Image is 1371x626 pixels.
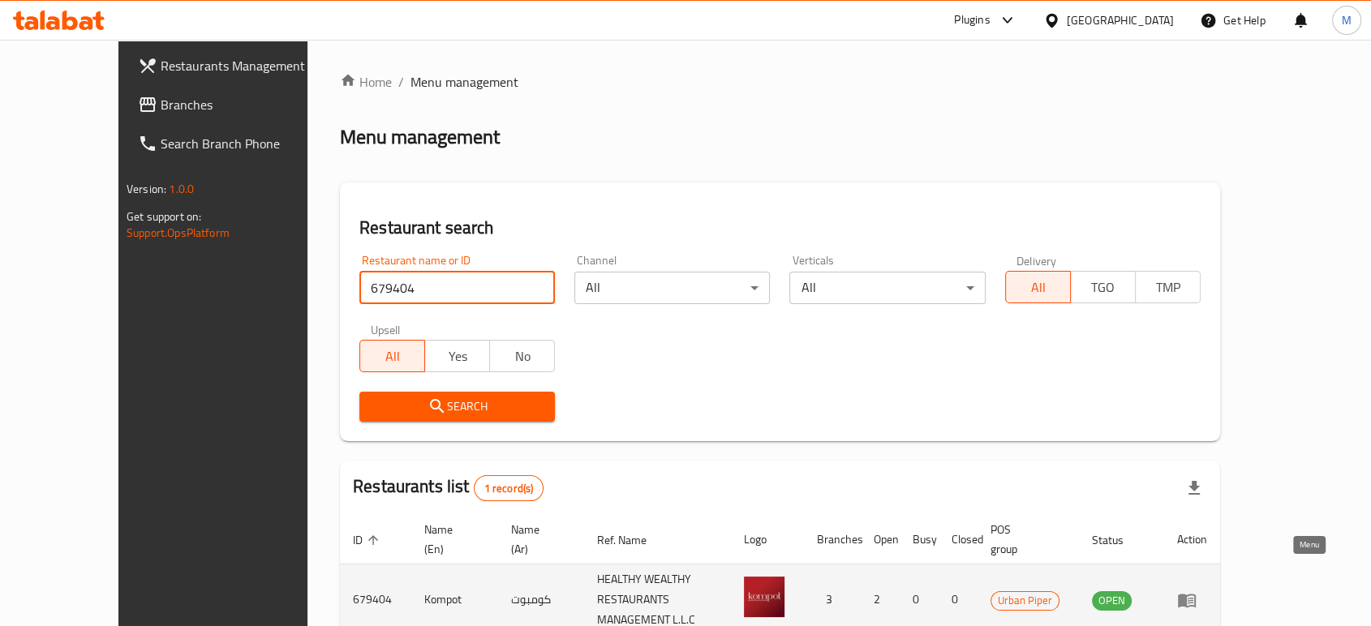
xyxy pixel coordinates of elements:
span: All [367,345,419,368]
span: 1.0.0 [169,178,194,199]
span: 1 record(s) [475,481,544,496]
div: [GEOGRAPHIC_DATA] [1067,11,1174,29]
span: Get support on: [127,206,201,227]
label: Upsell [371,324,401,335]
span: M [1342,11,1352,29]
label: Delivery [1016,255,1057,266]
div: Export file [1175,469,1214,508]
span: No [496,345,548,368]
span: Restaurants Management [161,56,334,75]
a: Branches [125,85,347,124]
div: Plugins [954,11,990,30]
h2: Menu management [340,124,500,150]
span: Search Branch Phone [161,134,334,153]
th: Action [1164,515,1220,564]
li: / [398,72,404,92]
a: Support.OpsPlatform [127,222,230,243]
span: Menu management [410,72,518,92]
div: Total records count [474,475,544,501]
a: Search Branch Phone [125,124,347,163]
span: Name (Ar) [511,520,565,559]
span: TGO [1077,276,1129,299]
button: No [489,340,555,372]
div: All [789,272,985,304]
th: Busy [900,515,939,564]
span: POS group [991,520,1059,559]
span: Version: [127,178,166,199]
span: TMP [1142,276,1194,299]
div: All [574,272,770,304]
span: All [1012,276,1064,299]
nav: breadcrumb [340,72,1220,92]
button: TGO [1070,271,1136,303]
button: TMP [1135,271,1201,303]
span: OPEN [1092,591,1132,610]
th: Branches [804,515,861,564]
span: ID [353,530,384,550]
button: All [359,340,425,372]
span: Yes [432,345,484,368]
span: Ref. Name [597,530,668,550]
h2: Restaurant search [359,216,1201,240]
a: Home [340,72,392,92]
img: Kompot [744,577,784,617]
span: Branches [161,95,334,114]
input: Search for restaurant name or ID.. [359,272,555,304]
button: Yes [424,340,490,372]
a: Restaurants Management [125,46,347,85]
span: Urban Piper [991,591,1059,610]
span: Search [372,397,542,417]
th: Logo [731,515,804,564]
th: Closed [939,515,978,564]
span: Status [1092,530,1145,550]
h2: Restaurants list [353,474,544,501]
button: Search [359,392,555,422]
div: OPEN [1092,591,1132,611]
button: All [1005,271,1071,303]
span: Name (En) [424,520,479,559]
th: Open [861,515,900,564]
